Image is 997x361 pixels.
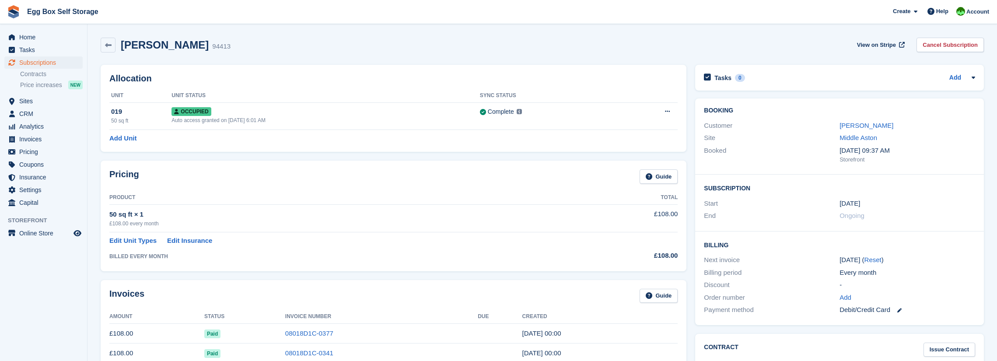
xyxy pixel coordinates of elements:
h2: Contract [704,343,738,357]
img: icon-info-grey-7440780725fd019a000dd9b08b2336e03edf1995a4989e88bcd33f0948082b44.svg [517,109,522,114]
span: Analytics [19,120,72,133]
span: Home [19,31,72,43]
span: Occupied [171,107,211,116]
span: Storefront [8,216,87,225]
a: menu [4,171,83,183]
div: Order number [704,293,840,303]
a: Add [840,293,851,303]
a: Price increases NEW [20,80,83,90]
time: 2025-08-15 23:00:54 UTC [522,329,561,337]
th: Unit Status [171,89,479,103]
th: Sync Status [480,89,618,103]
a: menu [4,31,83,43]
a: menu [4,120,83,133]
img: stora-icon-8386f47178a22dfd0bd8f6a31ec36ba5ce8667c1dd55bd0f319d3a0aa187defe.svg [7,5,20,18]
a: Add [949,73,961,83]
a: Guide [640,289,678,303]
a: Add Unit [109,133,136,144]
h2: Pricing [109,169,139,184]
div: Next invoice [704,255,840,265]
th: Created [522,310,678,324]
th: Status [204,310,285,324]
th: Total [571,191,678,205]
div: Start [704,199,840,209]
a: Issue Contract [924,343,975,357]
a: Egg Box Self Storage [24,4,102,19]
span: Ongoing [840,212,864,219]
div: NEW [68,81,83,89]
span: Capital [19,196,72,209]
a: Middle Aston [840,134,877,141]
span: Online Store [19,227,72,239]
a: 08018D1C-0341 [285,349,333,357]
div: 0 [735,74,745,82]
span: Coupons [19,158,72,171]
div: 94413 [212,42,231,52]
div: 50 sq ft [111,117,171,125]
a: Guide [640,169,678,184]
span: CRM [19,108,72,120]
a: menu [4,146,83,158]
th: Due [478,310,522,324]
a: menu [4,56,83,69]
div: £108.00 every month [109,220,571,228]
a: Cancel Subscription [917,38,984,52]
a: Contracts [20,70,83,78]
a: Edit Unit Types [109,236,157,246]
div: 50 sq ft × 1 [109,210,571,220]
h2: [PERSON_NAME] [121,39,209,51]
span: Paid [204,349,220,358]
a: menu [4,133,83,145]
div: Every month [840,268,975,278]
a: menu [4,196,83,209]
span: Sites [19,95,72,107]
a: Preview store [72,228,83,238]
span: Price increases [20,81,62,89]
td: £108.00 [571,204,678,232]
span: Tasks [19,44,72,56]
a: menu [4,44,83,56]
h2: Booking [704,107,975,114]
h2: Subscription [704,183,975,192]
h2: Allocation [109,74,678,84]
div: Storefront [840,155,975,164]
a: Reset [864,256,882,263]
div: Booked [704,146,840,164]
div: - [840,280,975,290]
div: End [704,211,840,221]
div: Customer [704,121,840,131]
div: Discount [704,280,840,290]
div: Payment method [704,305,840,315]
div: Auto access granted on [DATE] 6:01 AM [171,116,479,124]
a: View on Stripe [854,38,906,52]
th: Product [109,191,571,205]
div: BILLED EVERY MONTH [109,252,571,260]
a: 08018D1C-0377 [285,329,333,337]
span: Create [893,7,910,16]
div: Site [704,133,840,143]
a: menu [4,227,83,239]
div: £108.00 [571,251,678,261]
div: [DATE] ( ) [840,255,975,265]
td: £108.00 [109,324,204,343]
a: menu [4,95,83,107]
div: 019 [111,107,171,117]
span: Insurance [19,171,72,183]
th: Unit [109,89,171,103]
th: Amount [109,310,204,324]
a: Edit Insurance [167,236,212,246]
a: menu [4,184,83,196]
span: View on Stripe [857,41,896,49]
a: menu [4,158,83,171]
h2: Billing [704,240,975,249]
span: Settings [19,184,72,196]
a: menu [4,108,83,120]
span: Invoices [19,133,72,145]
div: Billing period [704,268,840,278]
span: Paid [204,329,220,338]
div: Complete [488,107,514,116]
span: Pricing [19,146,72,158]
th: Invoice Number [285,310,478,324]
h2: Tasks [714,74,731,82]
span: Help [936,7,948,16]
